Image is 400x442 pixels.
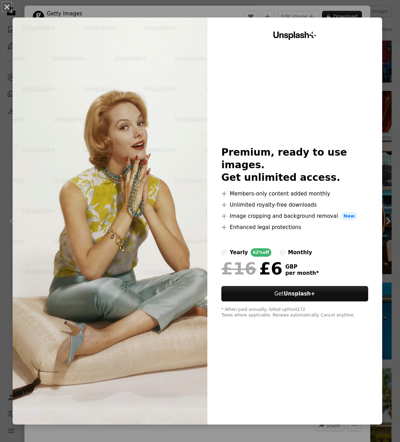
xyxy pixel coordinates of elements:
[221,307,368,318] div: * When paid annually, billed upfront £72 Taxes where applicable. Renews automatically. Cancel any...
[221,212,368,220] li: Image cropping and background removal
[285,264,319,270] span: GBP
[285,270,319,276] span: per month *
[221,201,368,209] li: Unlimited royalty-free downloads
[284,291,315,297] strong: Unsplash+
[221,259,283,278] div: £6
[221,250,227,255] input: yearly62%off
[288,248,312,257] div: monthly
[221,286,368,301] button: GetUnsplash+
[221,259,256,278] span: £16
[221,146,368,184] h2: Premium, ready to use images. Get unlimited access.
[280,250,285,255] input: monthly
[221,190,368,198] li: Members-only content added monthly
[230,248,248,257] div: yearly
[251,248,271,257] div: 62% off
[221,223,368,231] li: Enhanced legal protections
[341,212,358,220] span: New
